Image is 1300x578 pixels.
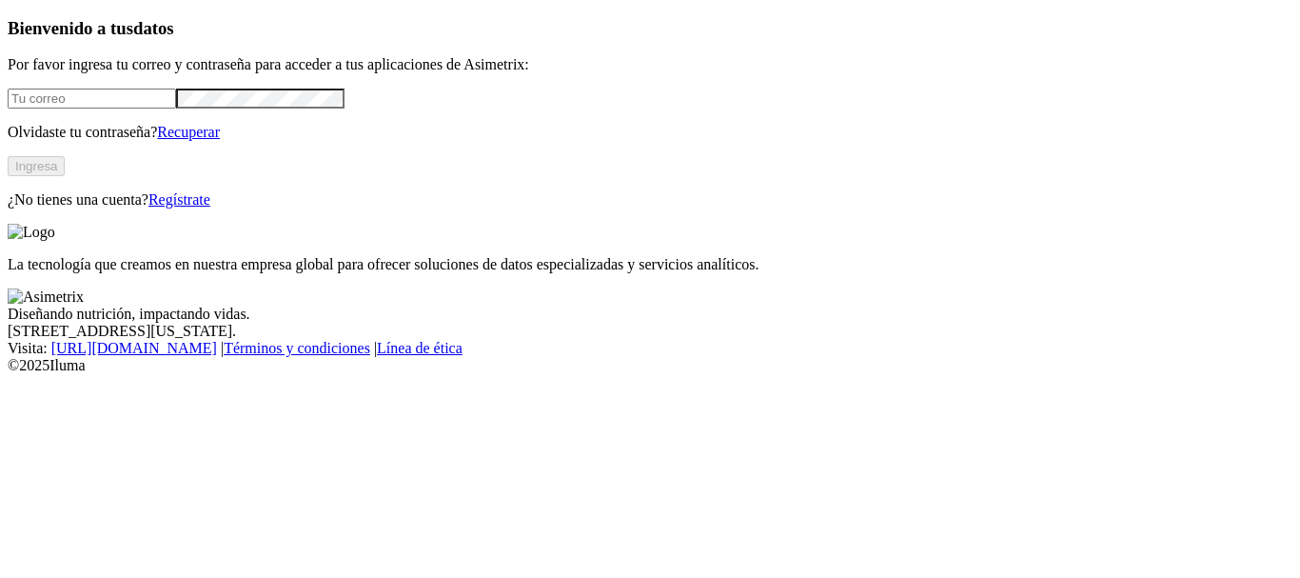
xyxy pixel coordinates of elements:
p: ¿No tienes una cuenta? [8,191,1292,209]
input: Tu correo [8,89,176,109]
a: Regístrate [148,191,210,208]
a: [URL][DOMAIN_NAME] [51,340,217,356]
img: Logo [8,224,55,241]
div: Visita : | | [8,340,1292,357]
p: Por favor ingresa tu correo y contraseña para acceder a tus aplicaciones de Asimetrix: [8,56,1292,73]
div: [STREET_ADDRESS][US_STATE]. [8,323,1292,340]
a: Términos y condiciones [224,340,370,356]
p: La tecnología que creamos en nuestra empresa global para ofrecer soluciones de datos especializad... [8,256,1292,273]
div: Diseñando nutrición, impactando vidas. [8,306,1292,323]
img: Asimetrix [8,289,84,306]
a: Línea de ética [377,340,463,356]
p: Olvidaste tu contraseña? [8,124,1292,141]
button: Ingresa [8,156,65,176]
span: datos [133,18,174,38]
a: Recuperar [157,124,220,140]
h3: Bienvenido a tus [8,18,1292,39]
div: © 2025 Iluma [8,357,1292,374]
